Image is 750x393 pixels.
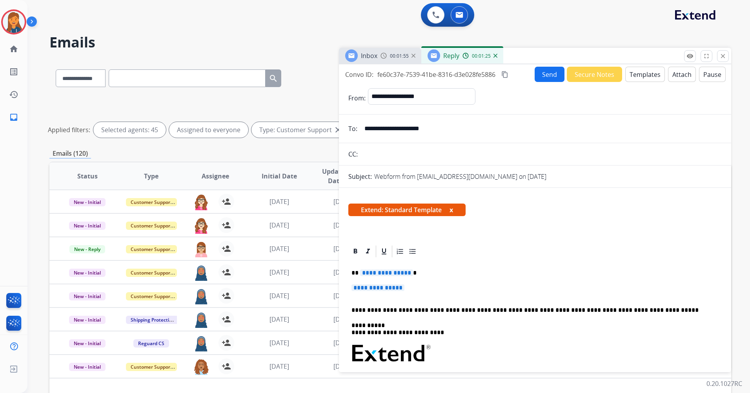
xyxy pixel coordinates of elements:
[262,171,297,181] span: Initial Date
[706,379,742,388] p: 0.20.1027RC
[77,171,98,181] span: Status
[472,53,491,59] span: 00:01:25
[49,149,91,158] p: Emails (120)
[222,244,231,253] mat-icon: person_add
[144,171,158,181] span: Type
[378,246,390,257] div: Underline
[333,221,353,229] span: [DATE]
[377,70,495,79] span: fe60c37e-7539-41be-8316-d3e028fe5886
[222,267,231,277] mat-icon: person_add
[361,51,377,60] span: Inbox
[193,264,209,281] img: agent-avatar
[719,53,726,60] mat-icon: close
[202,171,229,181] span: Assignee
[193,358,209,375] img: agent-avatar
[69,245,105,253] span: New - Reply
[625,67,665,82] button: Templates
[69,269,106,277] span: New - Initial
[699,67,726,82] button: Pause
[501,71,508,78] mat-icon: content_copy
[222,315,231,324] mat-icon: person_add
[9,67,18,76] mat-icon: list_alt
[348,149,358,159] p: CC:
[222,197,231,206] mat-icon: person_add
[374,172,546,181] p: Webform from [EMAIL_ADDRESS][DOMAIN_NAME] on [DATE]
[126,198,177,206] span: Customer Support
[93,122,166,138] div: Selected agents: 45
[450,205,453,215] button: x
[193,335,209,351] img: agent-avatar
[318,167,353,186] span: Updated Date
[193,194,209,210] img: agent-avatar
[126,363,177,371] span: Customer Support
[350,246,361,257] div: Bold
[333,362,353,371] span: [DATE]
[668,67,696,82] button: Attach
[269,268,289,277] span: [DATE]
[69,363,106,371] span: New - Initial
[126,292,177,300] span: Customer Support
[345,70,373,79] p: Convo ID:
[269,74,278,83] mat-icon: search
[9,90,18,99] mat-icon: history
[9,113,18,122] mat-icon: inbox
[269,221,289,229] span: [DATE]
[193,241,209,257] img: agent-avatar
[394,246,406,257] div: Ordered List
[9,44,18,54] mat-icon: home
[333,244,353,253] span: [DATE]
[333,197,353,206] span: [DATE]
[686,53,694,60] mat-icon: remove_red_eye
[169,122,248,138] div: Assigned to everyone
[133,339,169,348] span: Reguard CS
[348,172,372,181] p: Subject:
[269,338,289,347] span: [DATE]
[333,315,353,324] span: [DATE]
[333,338,353,347] span: [DATE]
[193,217,209,234] img: agent-avatar
[269,362,289,371] span: [DATE]
[407,246,419,257] div: Bullet List
[222,362,231,371] mat-icon: person_add
[222,291,231,300] mat-icon: person_add
[703,53,710,60] mat-icon: fullscreen
[48,125,90,135] p: Applied filters:
[443,51,459,60] span: Reply
[69,316,106,324] span: New - Initial
[251,122,351,138] div: Type: Customer Support
[193,288,209,304] img: agent-avatar
[348,93,366,103] p: From:
[222,220,231,230] mat-icon: person_add
[269,291,289,300] span: [DATE]
[3,11,25,33] img: avatar
[193,311,209,328] img: agent-avatar
[333,125,343,135] mat-icon: close
[333,291,353,300] span: [DATE]
[269,315,289,324] span: [DATE]
[333,268,353,277] span: [DATE]
[269,244,289,253] span: [DATE]
[69,222,106,230] span: New - Initial
[535,67,564,82] button: Send
[567,67,622,82] button: Secure Notes
[222,338,231,348] mat-icon: person_add
[126,316,180,324] span: Shipping Protection
[390,53,409,59] span: 00:01:55
[69,198,106,206] span: New - Initial
[126,222,177,230] span: Customer Support
[69,292,106,300] span: New - Initial
[348,124,357,133] p: To:
[348,204,466,216] span: Extend: Standard Template
[126,269,177,277] span: Customer Support
[49,35,731,50] h2: Emails
[269,197,289,206] span: [DATE]
[362,246,374,257] div: Italic
[126,245,177,253] span: Customer Support
[69,339,106,348] span: New - Initial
